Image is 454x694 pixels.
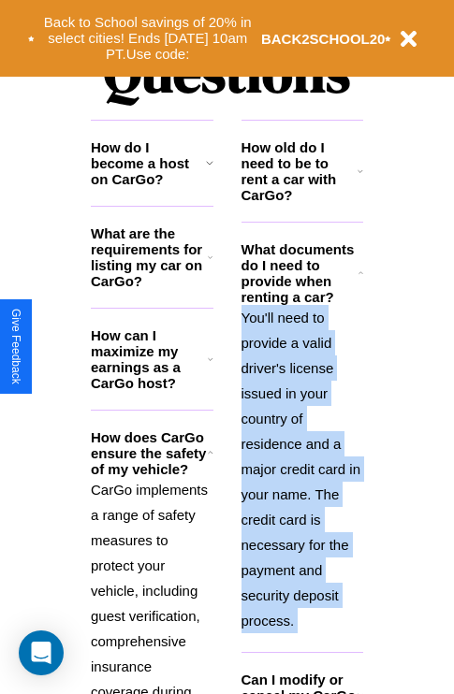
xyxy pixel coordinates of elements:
[91,327,208,391] h3: How can I maximize my earnings as a CarGo host?
[91,429,208,477] h3: How does CarGo ensure the safety of my vehicle?
[9,309,22,384] div: Give Feedback
[242,241,359,305] h3: What documents do I need to provide when renting a car?
[242,305,364,633] p: You'll need to provide a valid driver's license issued in your country of residence and a major c...
[35,9,261,67] button: Back to School savings of 20% in select cities! Ends [DATE] 10am PT.Use code:
[19,630,64,675] div: Open Intercom Messenger
[91,139,206,187] h3: How do I become a host on CarGo?
[261,31,386,47] b: BACK2SCHOOL20
[91,225,208,289] h3: What are the requirements for listing my car on CarGo?
[242,139,359,203] h3: How old do I need to be to rent a car with CarGo?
